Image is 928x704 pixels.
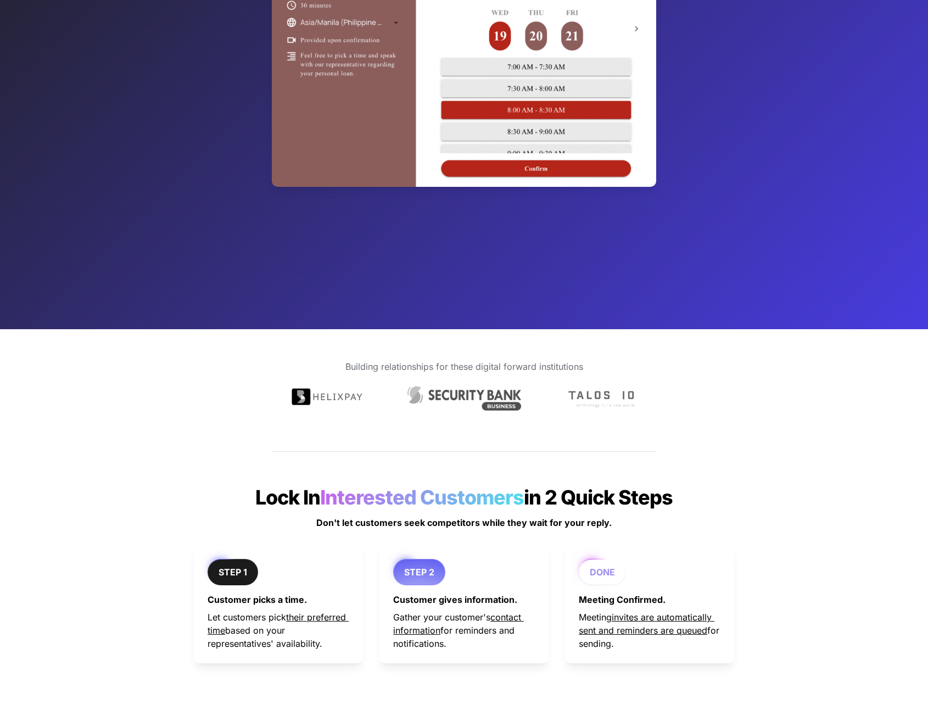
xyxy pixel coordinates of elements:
[393,625,517,649] span: for reminders and notifications.
[579,612,714,636] u: invites are automatically sent and reminders are queued
[524,485,673,509] span: in 2 Quick Steps
[219,567,247,578] strong: STEP 1
[208,612,286,623] span: Let customers pick
[208,594,307,605] strong: Customer picks a time.
[320,485,528,509] span: Interested Customers
[579,559,626,585] button: DONE
[579,625,722,649] span: for sending.
[393,594,517,605] strong: Customer gives information.
[316,517,612,528] strong: Don't let customers seek competitors while they wait for your reply.
[208,625,322,649] span: based on your representatives' availability.
[579,594,666,605] strong: Meeting Confirmed.
[404,567,434,578] strong: STEP 2
[579,612,612,623] span: Meeting
[393,559,445,585] button: STEP 2
[255,485,320,509] span: Lock In
[393,612,490,623] span: Gather your customer's
[345,361,583,372] span: Building relationships for these digital forward institutions
[590,567,615,578] strong: DONE
[208,559,258,585] button: STEP 1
